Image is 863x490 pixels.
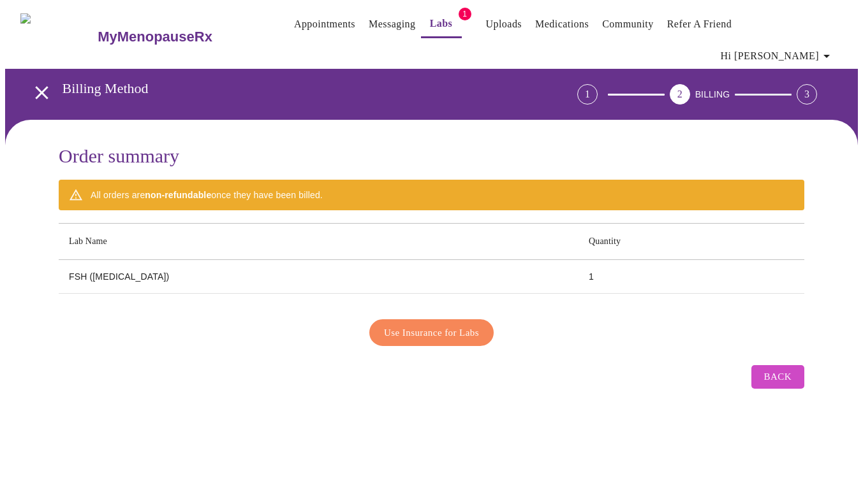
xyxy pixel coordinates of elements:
[797,84,817,104] div: 3
[577,84,598,104] div: 1
[579,224,804,260] th: Quantity
[98,29,212,45] h3: MyMenopauseRx
[364,11,420,37] button: Messaging
[23,74,61,112] button: open drawer
[289,11,360,37] button: Appointments
[20,13,96,61] img: MyMenopauseRx Logo
[530,11,594,37] button: Medications
[96,15,263,59] a: MyMenopauseRx
[63,80,506,97] h3: Billing Method
[145,190,211,200] strong: non-refundable
[369,319,494,346] button: Use Insurance for Labs
[430,15,453,32] a: Labs
[459,8,471,20] span: 1
[716,43,839,69] button: Hi [PERSON_NAME]
[579,260,804,294] td: 1
[384,324,479,341] span: Use Insurance for Labs
[721,47,834,65] span: Hi [PERSON_NAME]
[597,11,659,37] button: Community
[602,15,654,33] a: Community
[59,145,804,167] h3: Order summary
[751,365,804,388] button: Back
[764,368,792,385] span: Back
[662,11,737,37] button: Refer a Friend
[369,15,415,33] a: Messaging
[59,224,579,260] th: Lab Name
[486,15,522,33] a: Uploads
[421,11,462,38] button: Labs
[91,184,323,206] div: All orders are once they have been billed.
[535,15,589,33] a: Medications
[294,15,355,33] a: Appointments
[695,89,730,99] span: BILLING
[667,15,732,33] a: Refer a Friend
[670,84,690,104] div: 2
[481,11,527,37] button: Uploads
[59,260,579,294] td: FSH ([MEDICAL_DATA])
